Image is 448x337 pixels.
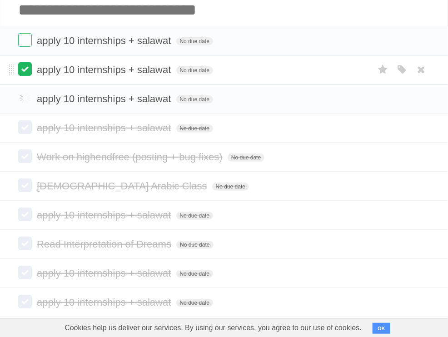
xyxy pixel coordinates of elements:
label: Done [18,33,32,47]
span: No due date [176,37,213,45]
span: No due date [176,124,213,133]
span: Cookies help us deliver our services. By using our services, you agree to our use of cookies. [55,319,371,337]
label: Done [18,120,32,134]
button: OK [373,323,390,334]
label: Done [18,149,32,163]
span: apply 10 internships + salawat [37,209,173,221]
span: apply 10 internships + salawat [37,122,173,134]
label: Done [18,62,32,76]
span: apply 10 internships + salawat [37,268,173,279]
span: No due date [176,270,213,278]
span: No due date [176,95,213,104]
span: Work on highendfree (posting + bug fixes) [37,151,225,163]
label: Done [18,208,32,221]
label: Done [18,237,32,250]
span: No due date [176,241,213,249]
label: Done [18,91,32,105]
span: apply 10 internships + salawat [37,93,173,104]
label: Done [18,266,32,279]
span: apply 10 internships + salawat [37,64,173,75]
label: Done [18,295,32,308]
span: No due date [228,154,264,162]
span: No due date [176,66,213,74]
span: apply 10 internships + salawat [37,297,173,308]
span: apply 10 internships + salawat [37,35,173,46]
span: No due date [176,299,213,307]
label: Done [18,178,32,192]
label: Star task [374,62,392,77]
span: [DEMOGRAPHIC_DATA] Arabic Class [37,180,209,192]
span: No due date [212,183,249,191]
span: No due date [176,212,213,220]
span: Read Interpretation of Dreams [37,238,174,250]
